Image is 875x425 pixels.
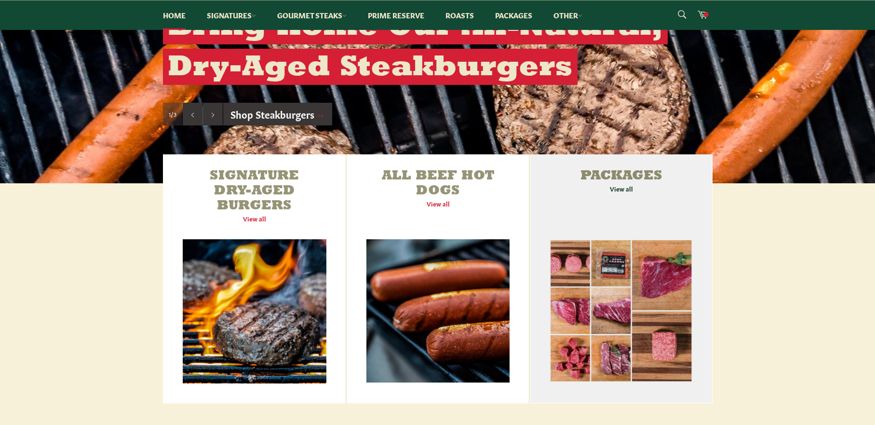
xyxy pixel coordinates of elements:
[485,0,542,30] a: Packages
[183,103,202,126] button: Previous slide
[163,154,346,403] a: Signature Dry-Aged Burgers View all Signature Dry-Aged Burgers
[163,103,182,126] div: Slide 1, current
[223,103,333,126] a: Shop Steakburgers
[203,103,223,126] button: Next slide
[316,107,325,121] span: →
[436,0,484,30] a: Roasts
[169,110,176,118] span: 1/3
[544,0,592,30] a: Other
[153,0,195,30] a: Home
[268,0,356,30] a: Gourmet Steaks
[530,154,712,403] a: Packages View all Packages
[347,154,529,403] a: All Beef Hot Dogs View all All Beef Hot Dogs
[197,0,266,30] a: Signatures
[358,0,434,30] a: Prime Reserve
